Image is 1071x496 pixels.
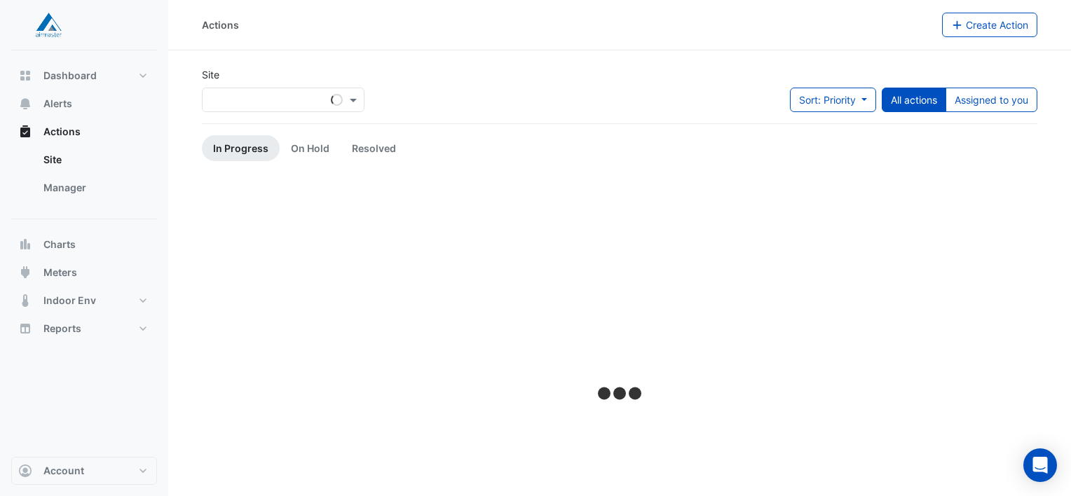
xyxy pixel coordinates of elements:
[18,69,32,83] app-icon: Dashboard
[790,88,876,112] button: Sort: Priority
[43,237,76,252] span: Charts
[11,146,157,207] div: Actions
[43,69,97,83] span: Dashboard
[946,88,1037,112] button: Assigned to you
[11,287,157,315] button: Indoor Env
[43,266,77,280] span: Meters
[32,174,157,202] a: Manager
[202,67,219,82] label: Site
[1023,448,1057,482] div: Open Intercom Messenger
[18,322,32,336] app-icon: Reports
[43,464,84,478] span: Account
[18,266,32,280] app-icon: Meters
[18,97,32,111] app-icon: Alerts
[11,118,157,146] button: Actions
[966,19,1028,31] span: Create Action
[882,88,946,112] button: All actions
[43,322,81,336] span: Reports
[32,146,157,174] a: Site
[43,294,96,308] span: Indoor Env
[11,457,157,485] button: Account
[942,13,1038,37] button: Create Action
[18,294,32,308] app-icon: Indoor Env
[17,11,80,39] img: Company Logo
[341,135,407,161] a: Resolved
[202,135,280,161] a: In Progress
[11,62,157,90] button: Dashboard
[11,259,157,287] button: Meters
[280,135,341,161] a: On Hold
[43,125,81,139] span: Actions
[11,315,157,343] button: Reports
[18,237,32,252] app-icon: Charts
[43,97,72,111] span: Alerts
[202,18,239,32] div: Actions
[11,230,157,259] button: Charts
[18,125,32,139] app-icon: Actions
[799,94,856,106] span: Sort: Priority
[11,90,157,118] button: Alerts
